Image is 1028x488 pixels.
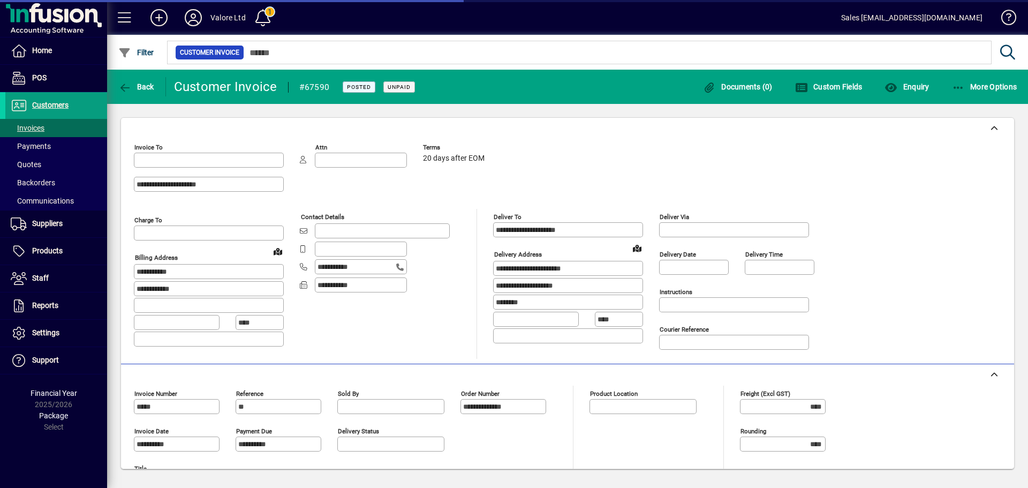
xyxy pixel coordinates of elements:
[134,216,162,224] mat-label: Charge To
[461,390,500,397] mat-label: Order number
[660,213,689,221] mat-label: Deliver via
[882,77,932,96] button: Enquiry
[107,77,166,96] app-page-header-button: Back
[703,82,773,91] span: Documents (0)
[5,211,107,237] a: Suppliers
[134,465,147,472] mat-label: Title
[32,101,69,109] span: Customers
[5,292,107,319] a: Reports
[210,9,246,26] div: Valore Ltd
[32,219,63,228] span: Suppliers
[32,328,59,337] span: Settings
[795,82,863,91] span: Custom Fields
[39,411,68,420] span: Package
[32,301,58,310] span: Reports
[5,119,107,137] a: Invoices
[236,427,272,435] mat-label: Payment due
[993,2,1015,37] a: Knowledge Base
[32,46,52,55] span: Home
[338,427,379,435] mat-label: Delivery status
[31,389,77,397] span: Financial Year
[11,178,55,187] span: Backorders
[423,154,485,163] span: 20 days after EOM
[740,390,790,397] mat-label: Freight (excl GST)
[885,82,929,91] span: Enquiry
[5,192,107,210] a: Communications
[32,356,59,364] span: Support
[118,82,154,91] span: Back
[5,65,107,92] a: POS
[660,288,692,296] mat-label: Instructions
[5,137,107,155] a: Payments
[176,8,210,27] button: Profile
[269,243,286,260] a: View on map
[236,390,263,397] mat-label: Reference
[841,9,982,26] div: Sales [EMAIL_ADDRESS][DOMAIN_NAME]
[792,77,865,96] button: Custom Fields
[700,77,775,96] button: Documents (0)
[118,48,154,57] span: Filter
[660,326,709,333] mat-label: Courier Reference
[347,84,371,91] span: Posted
[338,390,359,397] mat-label: Sold by
[740,427,766,435] mat-label: Rounding
[5,155,107,174] a: Quotes
[952,82,1017,91] span: More Options
[315,144,327,151] mat-label: Attn
[5,238,107,265] a: Products
[494,213,521,221] mat-label: Deliver To
[134,390,177,397] mat-label: Invoice number
[134,427,169,435] mat-label: Invoice date
[388,84,411,91] span: Unpaid
[5,174,107,192] a: Backorders
[32,246,63,255] span: Products
[5,320,107,347] a: Settings
[134,144,163,151] mat-label: Invoice To
[590,390,638,397] mat-label: Product location
[5,265,107,292] a: Staff
[299,79,330,96] div: #67590
[629,239,646,257] a: View on map
[949,77,1020,96] button: More Options
[174,78,277,95] div: Customer Invoice
[11,142,51,151] span: Payments
[423,144,487,151] span: Terms
[32,73,47,82] span: POS
[5,37,107,64] a: Home
[660,251,696,258] mat-label: Delivery date
[142,8,176,27] button: Add
[11,197,74,205] span: Communications
[116,77,157,96] button: Back
[745,251,783,258] mat-label: Delivery time
[5,347,107,374] a: Support
[32,274,49,282] span: Staff
[11,124,44,132] span: Invoices
[11,160,41,169] span: Quotes
[180,47,239,58] span: Customer Invoice
[116,43,157,62] button: Filter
